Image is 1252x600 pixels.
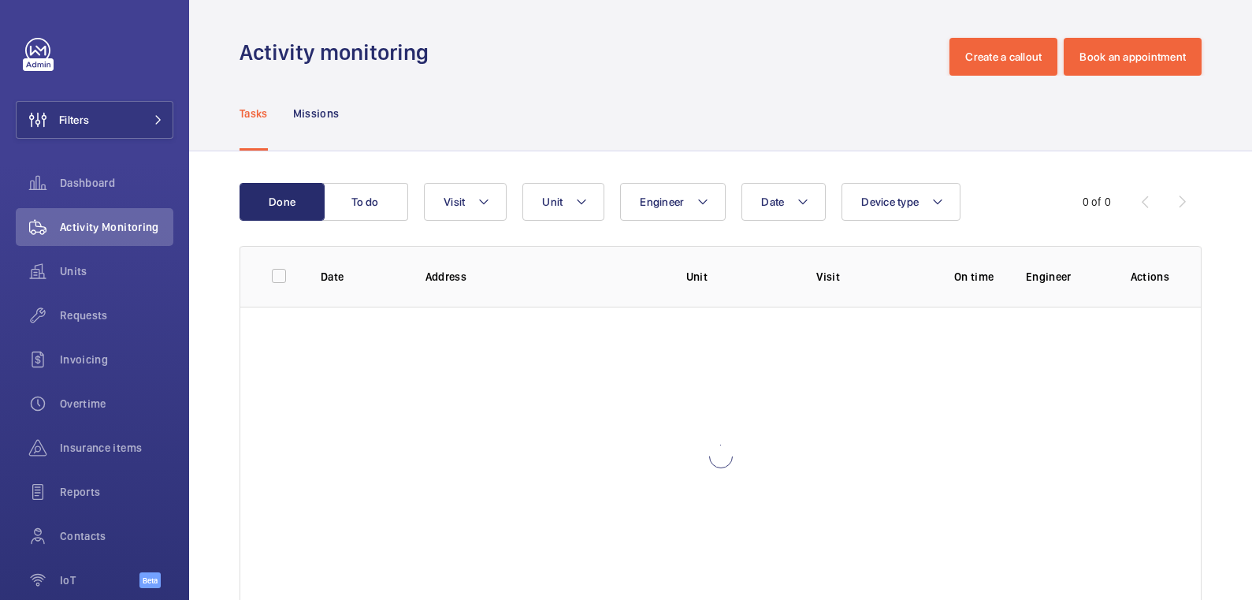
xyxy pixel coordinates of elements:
p: Address [425,269,661,285]
span: Reports [60,484,173,500]
button: To do [323,183,408,221]
button: Done [240,183,325,221]
span: Visit [444,196,465,208]
button: Filters [16,101,173,139]
p: Date [321,269,400,285]
p: Engineer [1026,269,1105,285]
span: Invoicing [60,352,173,367]
p: Missions [293,106,340,121]
span: Filters [59,112,89,128]
button: Unit [522,183,604,221]
p: Actions [1131,269,1169,285]
p: Tasks [240,106,268,121]
span: Overtime [60,396,173,412]
h1: Activity monitoring [240,38,438,67]
span: IoT [60,572,139,588]
button: Visit [424,183,507,221]
span: Activity Monitoring [60,219,173,235]
button: Create a callout [949,38,1057,76]
button: Engineer [620,183,726,221]
span: Unit [542,196,563,208]
span: Insurance items [60,440,173,456]
span: Device type [861,196,919,208]
span: Engineer [640,196,684,208]
span: Units [60,263,173,279]
span: Requests [60,307,173,323]
span: Dashboard [60,175,173,191]
p: Unit [686,269,792,285]
p: On time [947,269,1001,285]
p: Visit [816,269,922,285]
button: Device type [841,183,960,221]
span: Beta [139,572,161,588]
div: 0 of 0 [1083,194,1111,210]
span: Date [761,196,784,208]
span: Contacts [60,528,173,544]
button: Date [741,183,826,221]
button: Book an appointment [1064,38,1202,76]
